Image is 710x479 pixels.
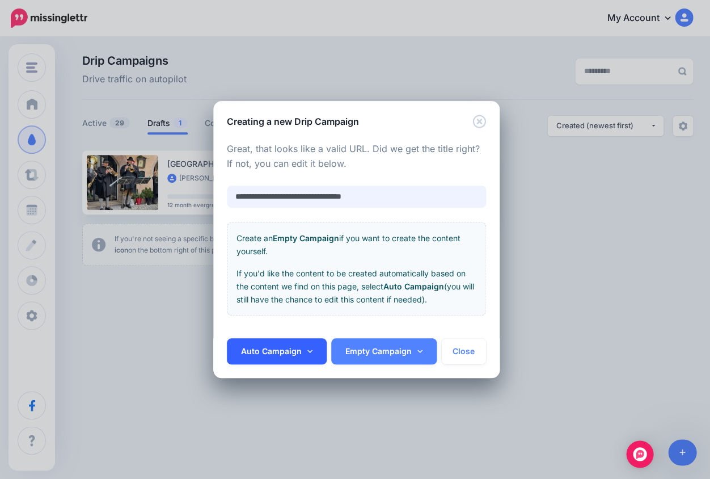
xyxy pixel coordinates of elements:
[441,338,486,364] button: Close
[383,281,444,291] b: Auto Campaign
[626,440,653,468] div: Open Intercom Messenger
[227,115,359,128] h5: Creating a new Drip Campaign
[227,338,327,364] a: Auto Campaign
[236,267,476,306] p: If you'd like the content to be created automatically based on the content we find on this page, ...
[236,232,476,258] p: Create an if you want to create the content yourself.
[227,142,486,171] p: Great, that looks like a valid URL. Did we get the title right? If not, you can edit it below.
[273,233,339,243] b: Empty Campaign
[472,115,486,129] button: Close
[331,338,437,364] a: Empty Campaign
